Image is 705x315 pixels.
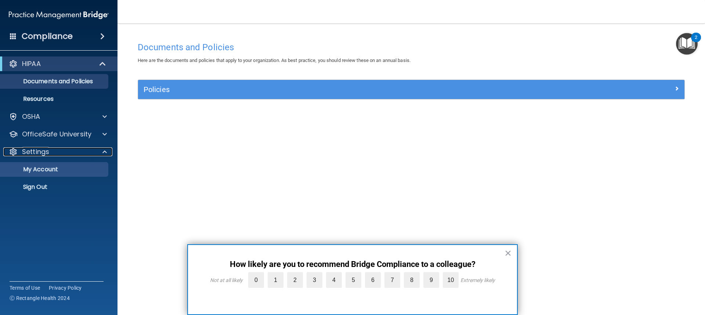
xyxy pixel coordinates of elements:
[268,272,283,288] label: 1
[346,272,361,288] label: 5
[460,277,495,283] div: Extremely likely
[307,272,322,288] label: 3
[5,78,105,85] p: Documents and Policies
[22,147,49,156] p: Settings
[22,130,91,139] p: OfficeSafe University
[22,59,41,68] p: HIPAA
[138,58,411,63] span: Here are the documents and policies that apply to your organization. As best practice, you should...
[5,183,105,191] p: Sign Out
[22,31,73,41] h4: Compliance
[404,272,420,288] label: 8
[5,166,105,173] p: My Account
[326,272,342,288] label: 4
[144,85,542,94] h5: Policies
[22,112,40,121] p: OSHA
[423,272,439,288] label: 9
[5,95,105,103] p: Resources
[578,263,696,292] iframe: Drift Widget Chat Controller
[676,33,698,55] button: Open Resource Center, 2 new notifications
[505,247,511,259] button: Close
[365,272,381,288] label: 6
[384,272,400,288] label: 7
[9,8,109,22] img: PMB logo
[138,43,685,52] h4: Documents and Policies
[443,272,459,288] label: 10
[10,284,40,292] a: Terms of Use
[49,284,82,292] a: Privacy Policy
[10,294,70,302] span: Ⓒ Rectangle Health 2024
[695,37,697,47] div: 2
[210,277,243,283] div: Not at all likely
[203,260,502,269] p: How likely are you to recommend Bridge Compliance to a colleague?
[248,272,264,288] label: 0
[287,272,303,288] label: 2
